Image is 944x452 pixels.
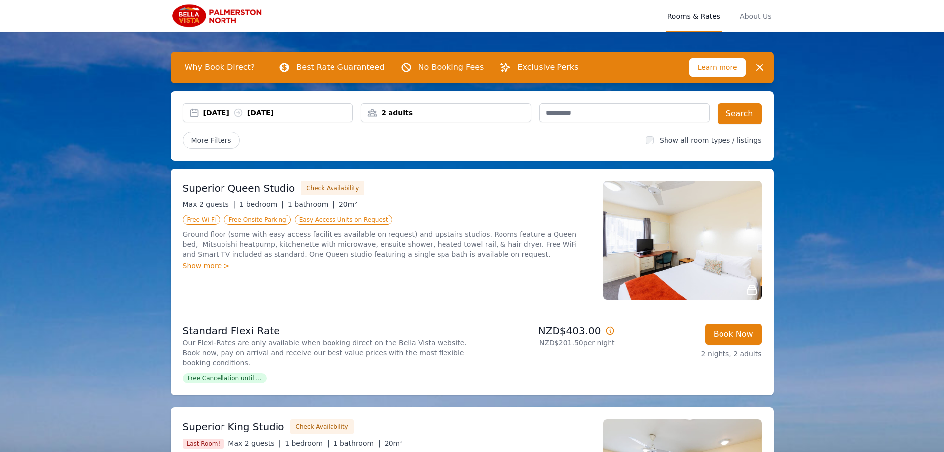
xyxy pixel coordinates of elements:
[623,349,762,359] p: 2 nights, 2 adults
[183,215,221,225] span: Free Wi-Fi
[228,439,281,447] span: Max 2 guests |
[183,200,236,208] span: Max 2 guests |
[285,439,330,447] span: 1 bedroom |
[183,181,295,195] h3: Superior Queen Studio
[476,324,615,338] p: NZD$403.00
[689,58,746,77] span: Learn more
[517,62,578,73] p: Exclusive Perks
[339,200,357,208] span: 20m²
[333,439,381,447] span: 1 bathroom |
[418,62,484,73] p: No Booking Fees
[239,200,284,208] span: 1 bedroom |
[705,324,762,345] button: Book Now
[183,261,591,271] div: Show more >
[295,215,392,225] span: Easy Access Units on Request
[296,62,384,73] p: Best Rate Guaranteed
[385,439,403,447] span: 20m²
[718,103,762,124] button: Search
[183,420,284,434] h3: Superior King Studio
[203,108,353,118] div: [DATE] [DATE]
[183,132,240,149] span: More Filters
[660,136,761,144] label: Show all room types / listings
[183,229,591,259] p: Ground floor (some with easy access facilities available on request) and upstairs studios. Rooms ...
[177,58,263,77] span: Why Book Direct?
[183,373,267,383] span: Free Cancellation until ...
[476,338,615,348] p: NZD$201.50 per night
[301,181,364,195] button: Check Availability
[288,200,335,208] span: 1 bathroom |
[171,4,266,28] img: Bella Vista Palmerston North
[183,338,468,368] p: Our Flexi-Rates are only available when booking direct on the Bella Vista website. Book now, pay ...
[224,215,290,225] span: Free Onsite Parking
[361,108,531,118] div: 2 adults
[290,419,354,434] button: Check Availability
[183,439,224,449] span: Last Room!
[183,324,468,338] p: Standard Flexi Rate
